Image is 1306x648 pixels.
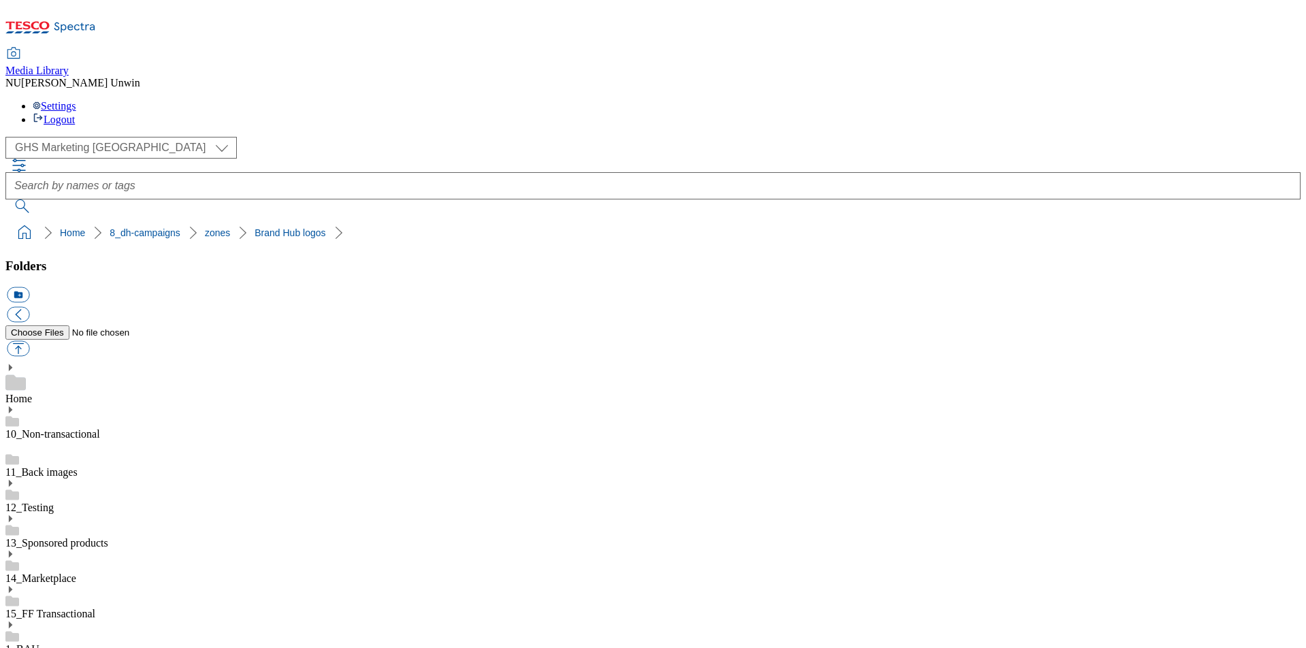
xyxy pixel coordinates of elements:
[5,65,69,76] span: Media Library
[5,259,1301,274] h3: Folders
[110,227,180,238] a: 8_dh-campaigns
[5,77,21,88] span: NU
[14,222,35,244] a: home
[5,172,1301,199] input: Search by names or tags
[5,572,76,584] a: 14_Marketplace
[33,100,76,112] a: Settings
[5,428,100,440] a: 10_Non-transactional
[205,227,230,238] a: zones
[5,48,69,77] a: Media Library
[60,227,85,238] a: Home
[5,608,95,619] a: 15_FF Transactional
[5,220,1301,246] nav: breadcrumb
[33,114,75,125] a: Logout
[255,227,325,238] a: Brand Hub logos
[5,537,108,549] a: 13_Sponsored products
[5,466,78,478] a: 11_Back images
[5,502,54,513] a: 12_Testing
[21,77,140,88] span: [PERSON_NAME] Unwin
[5,393,32,404] a: Home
